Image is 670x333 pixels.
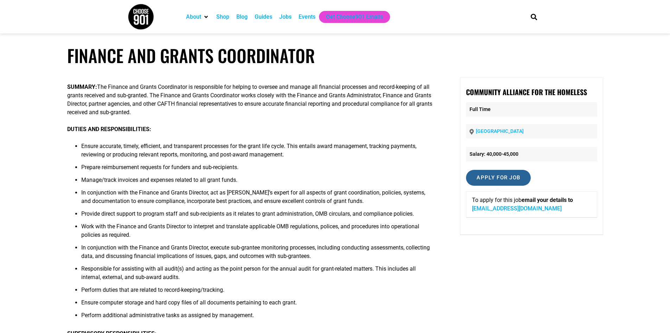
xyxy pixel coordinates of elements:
[472,196,591,213] p: To apply for this job
[67,84,97,90] strong: SUMMARY:
[528,11,540,23] div: Search
[472,205,562,212] a: [EMAIL_ADDRESS][DOMAIN_NAME]
[81,210,434,222] li: Provide direct support to program staff and sub-recipients as it relates to grant administration,...
[522,197,573,203] strong: email your details to
[183,11,519,23] nav: Main nav
[236,13,248,21] a: Blog
[81,142,434,163] li: Ensure accurate, timely, efficient, and transparent processes for the grant life cycle. This enta...
[255,13,272,21] a: Guides
[67,126,151,132] strong: DUTIES AND RESPONSIBILITIES:
[67,83,434,117] p: The Finance and Grants Coordinator is responsible for helping to oversee and manage all financial...
[326,13,383,21] a: Get Choose901 Emails
[67,45,603,66] h1: Finance and Grants Coordinator
[81,176,434,189] li: Manage/track invoices and expenses related to all grant funds.
[186,13,201,21] a: About
[81,311,434,324] li: Perform additional administrative tasks as assigned by management.
[183,11,213,23] div: About
[476,128,524,134] a: [GEOGRAPHIC_DATA]
[81,265,434,286] li: Responsible for assisting with all audit(s) and acting as the point person for the annual audit f...
[216,13,229,21] a: Shop
[81,163,434,176] li: Prepare reimbursement requests for funders and sub-recipients.
[279,13,292,21] a: Jobs
[466,147,597,161] li: Salary: 40,000-45,000
[81,222,434,243] li: Work with the Finance and Grants Director to interpret and translate applicable OMB regulations, ...
[466,102,597,117] p: Full Time
[466,170,531,186] input: Apply for job
[466,87,587,97] strong: Community Alliance for the Homeless
[299,13,315,21] a: Events
[81,189,434,210] li: In conjunction with the Finance and Grants Director, act as [PERSON_NAME]’s expert for all aspect...
[81,243,434,265] li: In conjunction with the Finance and Grants Director, execute sub-grantee monitoring processes, in...
[81,298,434,311] li: Ensure computer storage and hard copy files of all documents pertaining to each grant.
[81,286,434,298] li: Perform duties that are related to record-keeping/tracking.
